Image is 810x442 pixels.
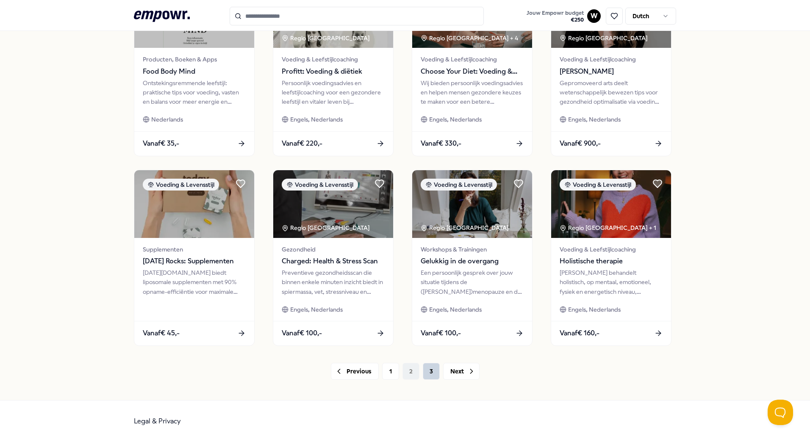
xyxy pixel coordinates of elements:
[421,66,524,77] span: Choose Your Diet: Voeding & diëtiek
[282,179,358,191] div: Voeding & Levensstijl
[525,8,585,25] button: Jouw Empowr budget€250
[560,245,663,254] span: Voeding & Leefstijlcoaching
[527,10,584,17] span: Jouw Empowr budget
[282,78,385,107] div: Persoonlijk voedingsadvies en leefstijlcoaching voor een gezondere leefstijl en vitaler leven bij...
[143,78,246,107] div: Ontstekingsremmende leefstijl: praktische tips voor voeding, vasten en balans voor meer energie e...
[421,256,524,267] span: Gelukkig in de overgang
[421,33,518,43] div: Regio [GEOGRAPHIC_DATA] + 4
[282,256,385,267] span: Charged: Health & Stress Scan
[560,66,663,77] span: [PERSON_NAME]
[282,328,322,339] span: Vanaf € 100,-
[551,170,671,346] a: package imageVoeding & LevensstijlRegio [GEOGRAPHIC_DATA] + 1Voeding & LeefstijlcoachingHolistisc...
[421,223,510,232] div: Regio [GEOGRAPHIC_DATA]
[560,138,601,149] span: Vanaf € 900,-
[282,138,322,149] span: Vanaf € 220,-
[560,55,663,64] span: Voeding & Leefstijlcoaching
[282,268,385,296] div: Preventieve gezondheidsscan die binnen enkele minuten inzicht biedt in spiermassa, vet, stressniv...
[282,223,371,232] div: Regio [GEOGRAPHIC_DATA]
[429,115,482,124] span: Engels, Nederlands
[551,170,671,238] img: package image
[282,55,385,64] span: Voeding & Leefstijlcoaching
[143,66,246,77] span: Food Body Mind
[421,328,461,339] span: Vanaf € 100,-
[560,328,599,339] span: Vanaf € 160,-
[560,179,636,191] div: Voeding & Levensstijl
[423,363,440,380] button: 3
[282,33,371,43] div: Regio [GEOGRAPHIC_DATA]
[527,17,584,23] span: € 250
[143,268,246,296] div: [DATE][DOMAIN_NAME] biedt liposomale supplementen met 90% opname-efficiëntie voor maximale gezond...
[382,363,399,380] button: 1
[143,179,219,191] div: Voeding & Levensstijl
[421,55,524,64] span: Voeding & Leefstijlcoaching
[290,305,343,314] span: Engels, Nederlands
[568,115,621,124] span: Engels, Nederlands
[331,363,379,380] button: Previous
[560,78,663,107] div: Gepromoveerd arts deelt wetenschappelijk bewezen tips voor gezondheid optimalisatie via voeding e...
[421,78,524,107] div: Wij bieden persoonlijk voedingsadvies en helpen mensen gezondere keuzes te maken voor een betere ...
[412,170,532,238] img: package image
[143,328,180,339] span: Vanaf € 45,-
[560,256,663,267] span: Holistische therapie
[143,55,246,64] span: Producten, Boeken & Apps
[421,179,497,191] div: Voeding & Levensstijl
[230,7,484,25] input: Search for products, categories or subcategories
[560,223,656,232] div: Regio [GEOGRAPHIC_DATA] + 1
[560,268,663,296] div: [PERSON_NAME] behandelt holistisch, op mentaal, emotioneel, fysiek en energetisch niveau, waardoo...
[768,400,793,425] iframe: Help Scout Beacon - Open
[523,7,587,25] a: Jouw Empowr budget€250
[412,170,533,346] a: package imageVoeding & LevensstijlRegio [GEOGRAPHIC_DATA] Workshops & TrainingenGelukkig in de ov...
[290,115,343,124] span: Engels, Nederlands
[587,9,601,23] button: W
[134,417,181,425] a: Legal & Privacy
[568,305,621,314] span: Engels, Nederlands
[151,115,183,124] span: Nederlands
[273,170,393,238] img: package image
[143,256,246,267] span: [DATE] Rocks: Supplementen
[134,170,255,346] a: package imageVoeding & LevensstijlSupplementen[DATE] Rocks: Supplementen[DATE][DOMAIN_NAME] biedt...
[143,138,179,149] span: Vanaf € 35,-
[429,305,482,314] span: Engels, Nederlands
[282,245,385,254] span: Gezondheid
[421,245,524,254] span: Workshops & Trainingen
[273,170,394,346] a: package imageVoeding & LevensstijlRegio [GEOGRAPHIC_DATA] GezondheidCharged: Health & Stress Scan...
[421,268,524,296] div: Een persoonlijk gesprek over jouw situatie tijdens de ([PERSON_NAME])menopauze en de impact op jo...
[143,245,246,254] span: Supplementen
[560,33,649,43] div: Regio [GEOGRAPHIC_DATA]
[443,363,480,380] button: Next
[421,138,461,149] span: Vanaf € 330,-
[282,66,385,77] span: Profitt: Voeding & diëtiek
[134,170,254,238] img: package image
